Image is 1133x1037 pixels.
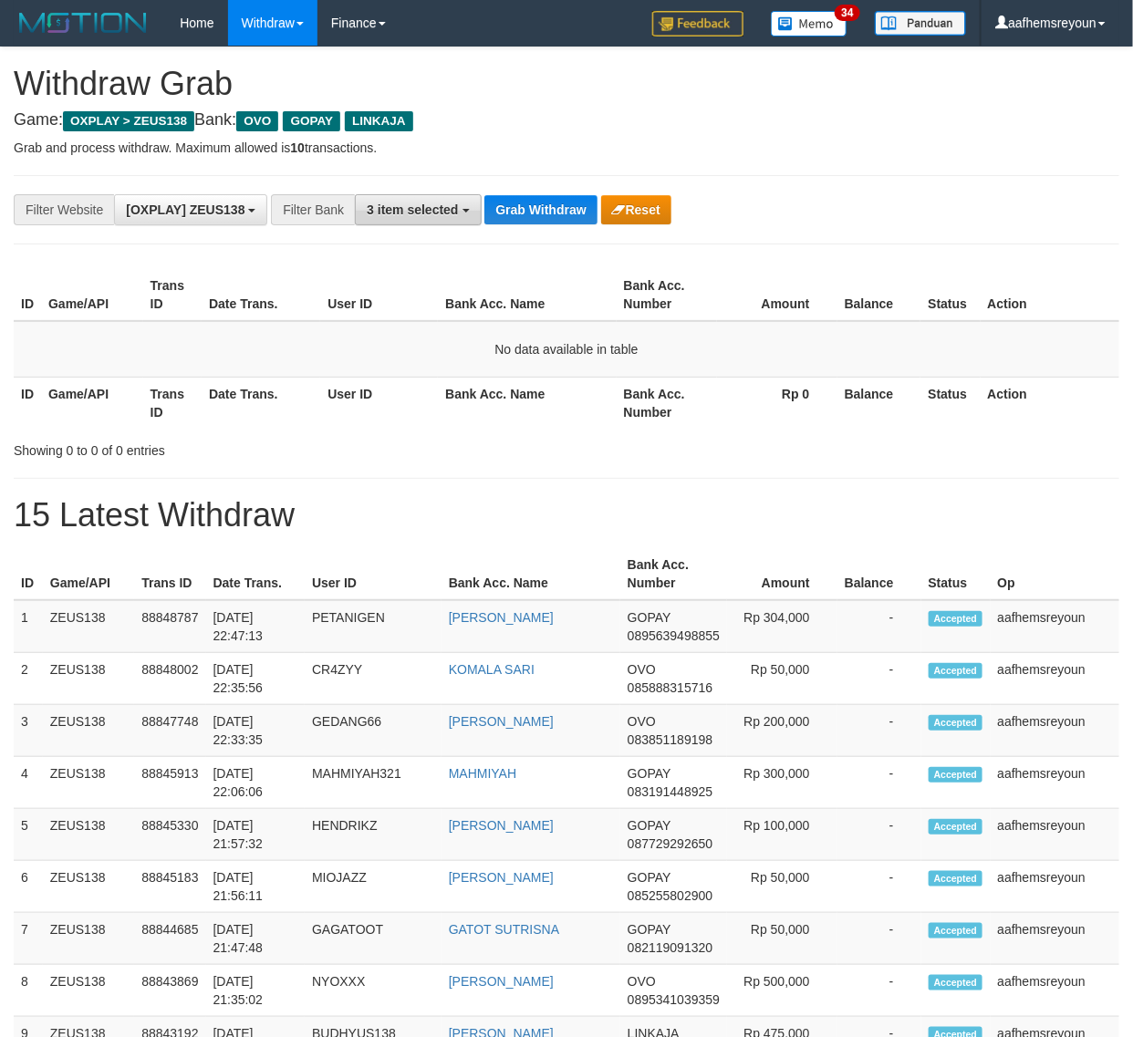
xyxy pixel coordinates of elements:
td: 6 [14,861,43,913]
td: [DATE] 22:47:13 [206,600,306,653]
th: Bank Acc. Name [438,269,616,321]
td: aafhemsreyoun [991,600,1119,653]
h1: Withdraw Grab [14,66,1119,102]
td: No data available in table [14,321,1119,378]
th: Balance [837,548,921,600]
td: - [837,861,921,913]
span: OVO [236,111,278,131]
td: 88844685 [134,913,205,965]
span: Copy 083851189198 to clipboard [628,732,712,747]
img: panduan.png [875,11,966,36]
td: ZEUS138 [43,757,134,809]
a: [PERSON_NAME] [449,974,554,989]
img: Button%20Memo.svg [771,11,847,36]
td: 5 [14,809,43,861]
td: - [837,913,921,965]
td: [DATE] 22:06:06 [206,757,306,809]
button: Reset [601,195,671,224]
td: 88848787 [134,600,205,653]
h4: Game: Bank: [14,111,1119,130]
td: CR4ZYY [305,653,442,705]
button: 3 item selected [355,194,481,225]
th: Date Trans. [206,548,306,600]
td: 88845330 [134,809,205,861]
td: [DATE] 21:57:32 [206,809,306,861]
td: 88845913 [134,757,205,809]
span: [OXPLAY] ZEUS138 [126,202,244,217]
span: Accepted [929,715,983,731]
span: GOPAY [628,818,670,833]
span: 3 item selected [367,202,458,217]
td: 88845183 [134,861,205,913]
td: Rp 50,000 [727,913,837,965]
a: MAHMIYAH [449,766,516,781]
td: 88848002 [134,653,205,705]
th: Trans ID [143,377,202,429]
th: Trans ID [143,269,202,321]
td: ZEUS138 [43,809,134,861]
td: PETANIGEN [305,600,442,653]
span: Accepted [929,871,983,887]
a: [PERSON_NAME] [449,870,554,885]
img: MOTION_logo.png [14,9,152,36]
span: Copy 0895341039359 to clipboard [628,992,720,1007]
td: ZEUS138 [43,861,134,913]
th: Bank Acc. Name [442,548,620,600]
td: Rp 300,000 [727,757,837,809]
td: MAHMIYAH321 [305,757,442,809]
th: Game/API [43,548,134,600]
span: 34 [835,5,859,21]
td: - [837,653,921,705]
td: Rp 50,000 [727,861,837,913]
th: Bank Acc. Number [617,377,717,429]
td: aafhemsreyoun [991,809,1119,861]
th: ID [14,269,41,321]
th: ID [14,377,41,429]
th: Balance [837,269,921,321]
td: aafhemsreyoun [991,861,1119,913]
a: [PERSON_NAME] [449,610,554,625]
td: [DATE] 21:56:11 [206,861,306,913]
span: Copy 083191448925 to clipboard [628,784,712,799]
th: User ID [320,377,438,429]
span: LINKAJA [345,111,413,131]
strong: 10 [290,140,305,155]
p: Grab and process withdraw. Maximum allowed is transactions. [14,139,1119,157]
span: OVO [628,974,656,989]
td: GEDANG66 [305,705,442,757]
td: 4 [14,757,43,809]
th: Status [920,377,980,429]
th: Status [921,548,991,600]
td: Rp 500,000 [727,965,837,1017]
td: - [837,809,921,861]
button: [OXPLAY] ZEUS138 [114,194,267,225]
th: Action [981,269,1119,321]
button: Grab Withdraw [484,195,597,224]
th: Bank Acc. Number [620,548,727,600]
td: aafhemsreyoun [991,653,1119,705]
td: - [837,600,921,653]
th: Game/API [41,377,143,429]
span: GOPAY [283,111,340,131]
span: GOPAY [628,870,670,885]
span: GOPAY [628,922,670,937]
td: [DATE] 22:35:56 [206,653,306,705]
span: Copy 082119091320 to clipboard [628,940,712,955]
td: GAGATOOT [305,913,442,965]
span: OVO [628,714,656,729]
a: KOMALA SARI [449,662,535,677]
img: Feedback.jpg [652,11,743,36]
div: Showing 0 to 0 of 0 entries [14,434,459,460]
td: 3 [14,705,43,757]
span: Accepted [929,923,983,938]
th: User ID [320,269,438,321]
div: Filter Bank [271,194,355,225]
td: ZEUS138 [43,653,134,705]
th: Amount [727,548,837,600]
th: Action [981,377,1119,429]
th: Trans ID [134,548,205,600]
span: Accepted [929,975,983,990]
th: Balance [837,377,921,429]
td: - [837,705,921,757]
td: aafhemsreyoun [991,965,1119,1017]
